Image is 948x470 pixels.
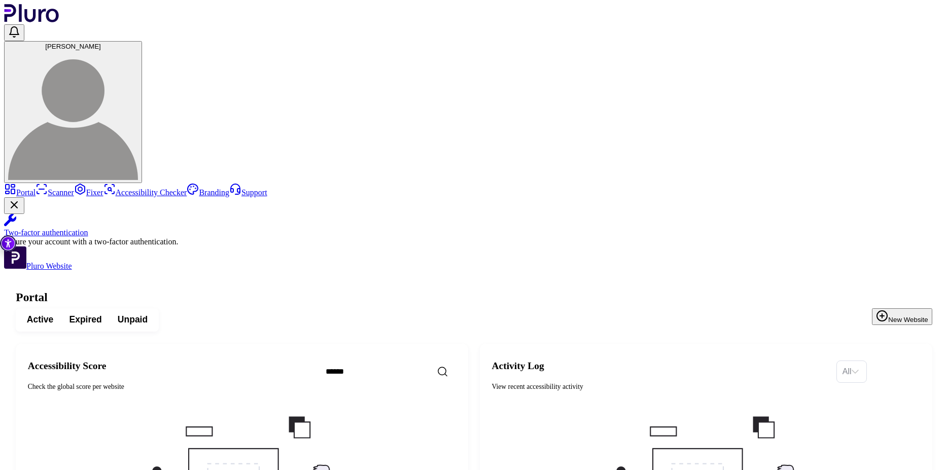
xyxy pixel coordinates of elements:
button: Unpaid [110,311,155,329]
input: Search [318,361,488,382]
a: Open Pluro Website [4,262,72,270]
a: Portal [4,188,36,197]
aside: Sidebar menu [4,183,944,271]
h2: Accessibility Score [28,360,310,372]
div: View recent accessibility activity [492,382,829,391]
span: Active [27,314,54,326]
a: Support [229,188,267,197]
button: Expired [61,311,110,329]
div: Secure your account with a two-factor authentication. [4,237,944,246]
a: Logo [4,15,59,24]
a: Accessibility Checker [103,188,187,197]
a: Scanner [36,188,74,197]
div: Two-factor authentication [4,228,944,237]
span: Expired [69,314,101,326]
div: Check the global score per website [28,382,310,391]
a: Two-factor authentication [4,214,944,237]
button: Active [19,311,61,329]
img: Mariyana Gospodinova [8,50,138,180]
button: Close Two-factor authentication notification [4,197,24,214]
button: Open notifications, you have 0 new notifications [4,24,24,41]
span: Unpaid [118,314,148,326]
span: [PERSON_NAME] [45,43,101,50]
div: Set sorting [836,360,867,383]
button: [PERSON_NAME]Mariyana Gospodinova [4,41,142,183]
a: Fixer [74,188,103,197]
h1: Portal [16,291,932,304]
a: Branding [187,188,229,197]
h2: Activity Log [492,360,829,372]
button: New Website [872,308,932,325]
